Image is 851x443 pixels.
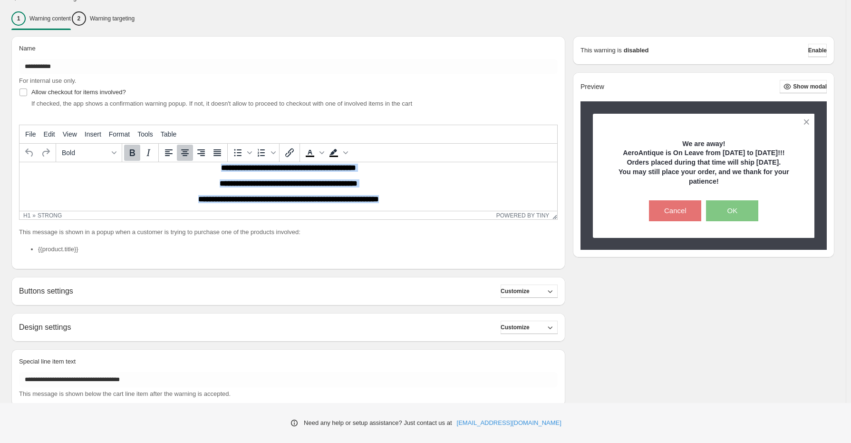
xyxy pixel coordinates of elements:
[31,100,412,107] span: If checked, the app shows a confirmation warning popup. If not, it doesn't allow to proceed to ch...
[627,158,781,166] strong: Orders placed during that time will ship [DATE].
[808,44,827,57] button: Enable
[19,45,36,52] span: Name
[72,11,86,26] div: 2
[209,145,225,161] button: Justify
[161,130,176,138] span: Table
[193,145,209,161] button: Align right
[501,285,558,298] button: Customize
[19,358,76,365] span: Special line item text
[619,168,750,176] strong: You may still place your order, and we th
[25,130,36,138] span: File
[19,77,76,84] span: For internal use only.
[124,145,140,161] button: Bold
[38,212,62,219] div: strong
[23,212,30,219] div: h1
[580,83,604,91] h2: Preview
[109,130,130,138] span: Format
[63,130,77,138] span: View
[549,211,557,219] div: Resize
[808,47,827,54] span: Enable
[624,46,649,55] strong: disabled
[38,145,54,161] button: Redo
[32,212,36,219] div: »
[11,9,71,29] button: 1Warning content
[682,140,725,148] strong: We are away!
[19,286,73,295] h2: Buttons settings
[19,323,71,332] h2: Design settings
[501,287,530,295] span: Customize
[177,145,193,161] button: Align center
[90,15,135,22] p: Warning targeting
[29,15,71,22] p: Warning content
[281,145,298,161] button: Insert/edit link
[706,200,758,221] button: OK
[501,324,530,331] span: Customize
[11,11,26,26] div: 1
[72,9,135,29] button: 2Warning targeting
[253,145,277,161] div: Numbered list
[780,80,827,93] button: Show modal
[501,321,558,334] button: Customize
[38,245,558,254] li: {{product.title}}
[31,89,126,96] span: Allow checkout for items involved?
[140,145,156,161] button: Italic
[62,149,108,157] span: Bold
[58,145,120,161] button: Formats
[44,130,55,138] span: Edit
[793,83,827,90] span: Show modal
[580,46,622,55] p: This warning is
[623,149,784,157] strong: AeroAntique is On Leave from [DATE] to [DATE]!!!
[19,390,231,397] span: This message is shown below the cart line item after the warning is accepted.
[649,200,701,221] button: Cancel
[230,145,253,161] div: Bullet list
[21,145,38,161] button: Undo
[326,145,349,161] div: Background color
[19,162,557,211] iframe: Rich Text Area
[302,145,326,161] div: Text color
[137,130,153,138] span: Tools
[19,227,558,237] p: This message is shown in a popup when a customer is trying to purchase one of the products involved:
[689,168,789,185] strong: ank for your patience!
[457,418,561,428] a: [EMAIL_ADDRESS][DOMAIN_NAME]
[161,145,177,161] button: Align left
[496,212,550,219] a: Powered by Tiny
[85,130,101,138] span: Insert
